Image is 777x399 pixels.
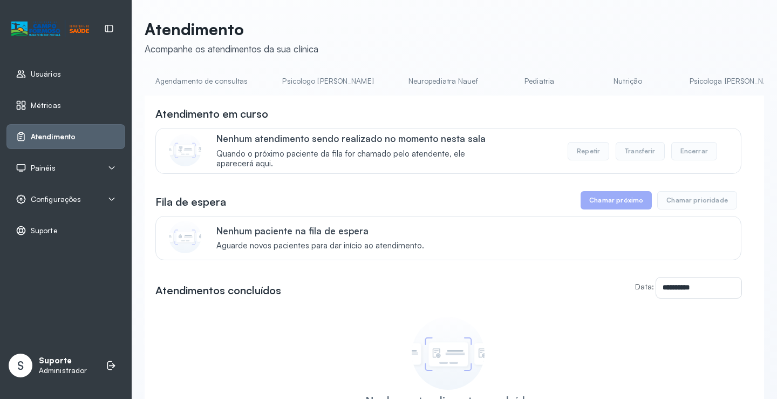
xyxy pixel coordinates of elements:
span: Painéis [31,164,56,173]
button: Transferir [616,142,665,160]
a: Neuropediatra Nauef [398,72,489,90]
button: Chamar prioridade [657,191,737,209]
img: Imagem de empty state [412,317,485,390]
img: Imagem de CalloutCard [169,221,201,253]
span: Atendimento [31,132,76,141]
h3: Atendimentos concluídos [155,283,281,298]
p: Nenhum paciente na fila de espera [216,225,424,236]
span: Suporte [31,226,58,235]
span: Usuários [31,70,61,79]
a: Psicologo [PERSON_NAME] [271,72,384,90]
p: Atendimento [145,19,318,39]
a: Nutrição [590,72,666,90]
a: Métricas [16,100,116,111]
button: Chamar próximo [581,191,652,209]
p: Nenhum atendimento sendo realizado no momento nesta sala [216,133,502,144]
button: Encerrar [671,142,717,160]
a: Pediatria [502,72,577,90]
span: Aguarde novos pacientes para dar início ao atendimento. [216,241,424,251]
a: Usuários [16,69,116,79]
h3: Atendimento em curso [155,106,268,121]
p: Suporte [39,356,87,366]
span: Métricas [31,101,61,110]
a: Atendimento [16,131,116,142]
a: Agendamento de consultas [145,72,258,90]
img: Logotipo do estabelecimento [11,20,89,38]
button: Repetir [568,142,609,160]
div: Acompanhe os atendimentos da sua clínica [145,43,318,55]
label: Data: [635,282,654,291]
span: Quando o próximo paciente da fila for chamado pelo atendente, ele aparecerá aqui. [216,149,502,170]
p: Administrador [39,366,87,375]
img: Imagem de CalloutCard [169,134,201,166]
h3: Fila de espera [155,194,226,209]
span: Configurações [31,195,81,204]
